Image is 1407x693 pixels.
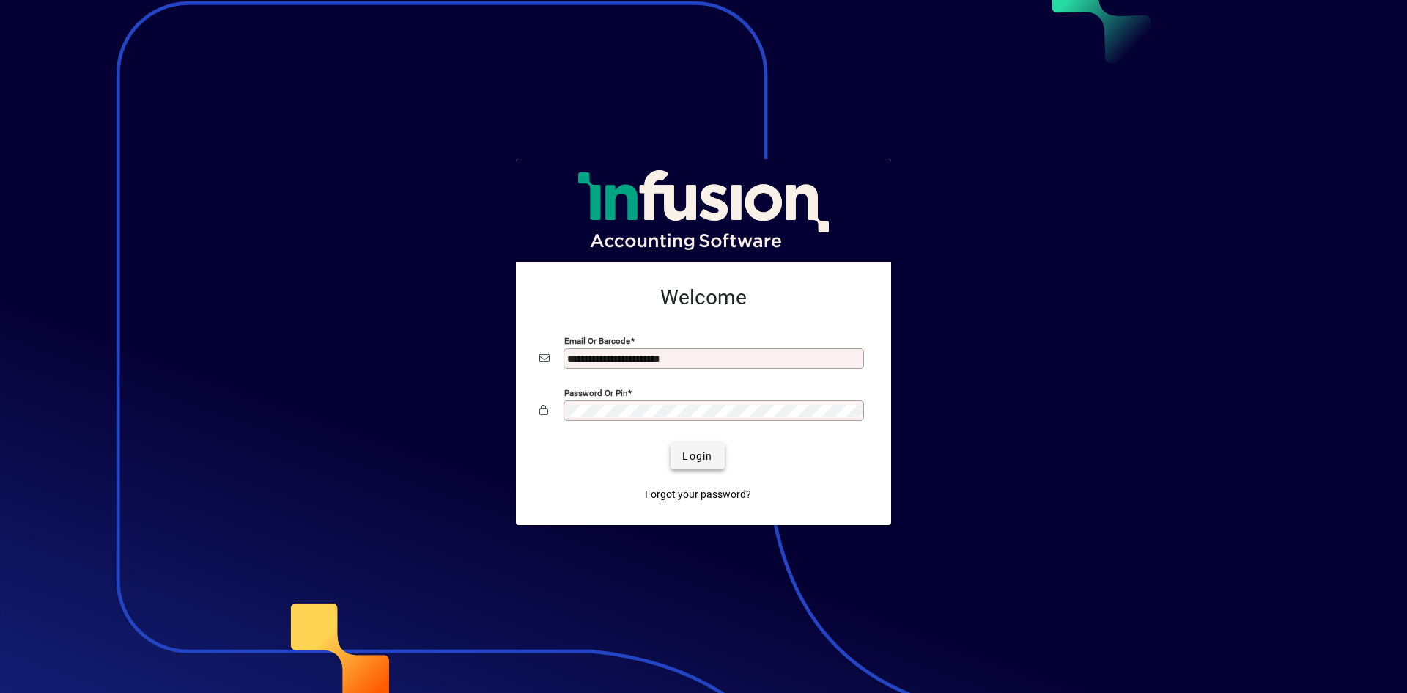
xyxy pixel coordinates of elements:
a: Forgot your password? [639,481,757,507]
h2: Welcome [539,285,868,310]
span: Forgot your password? [645,487,751,502]
mat-label: Password or Pin [564,388,627,398]
mat-label: Email or Barcode [564,336,630,346]
span: Login [682,449,712,464]
button: Login [671,443,724,469]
